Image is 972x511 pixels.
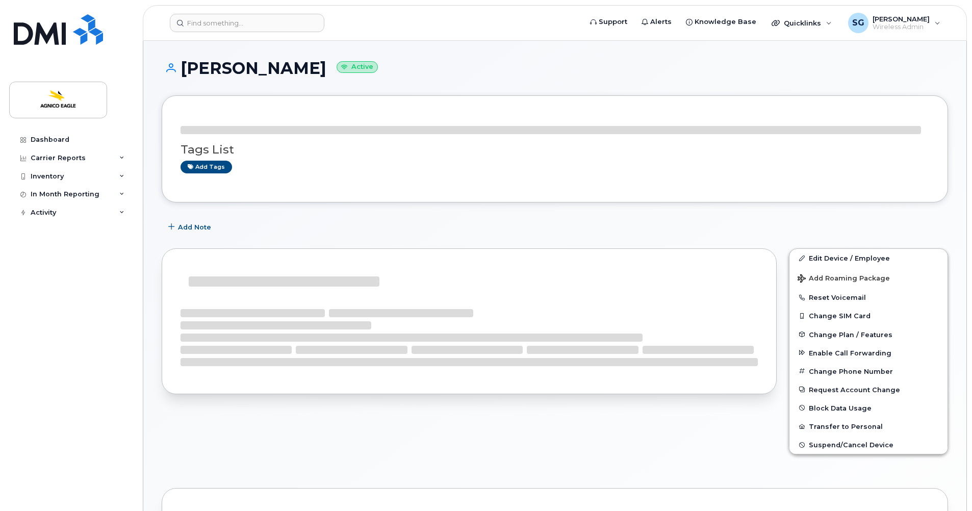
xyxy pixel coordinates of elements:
[809,330,892,338] span: Change Plan / Features
[181,161,232,173] a: Add tags
[789,362,948,380] button: Change Phone Number
[181,143,929,156] h3: Tags List
[789,306,948,325] button: Change SIM Card
[809,349,891,356] span: Enable Call Forwarding
[798,274,890,284] span: Add Roaming Package
[789,267,948,288] button: Add Roaming Package
[789,399,948,417] button: Block Data Usage
[178,222,211,232] span: Add Note
[789,436,948,454] button: Suspend/Cancel Device
[162,218,220,236] button: Add Note
[789,344,948,362] button: Enable Call Forwarding
[162,59,948,77] h1: [PERSON_NAME]
[789,380,948,399] button: Request Account Change
[789,288,948,306] button: Reset Voicemail
[789,249,948,267] a: Edit Device / Employee
[789,417,948,436] button: Transfer to Personal
[337,61,378,73] small: Active
[809,441,893,449] span: Suspend/Cancel Device
[789,325,948,344] button: Change Plan / Features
